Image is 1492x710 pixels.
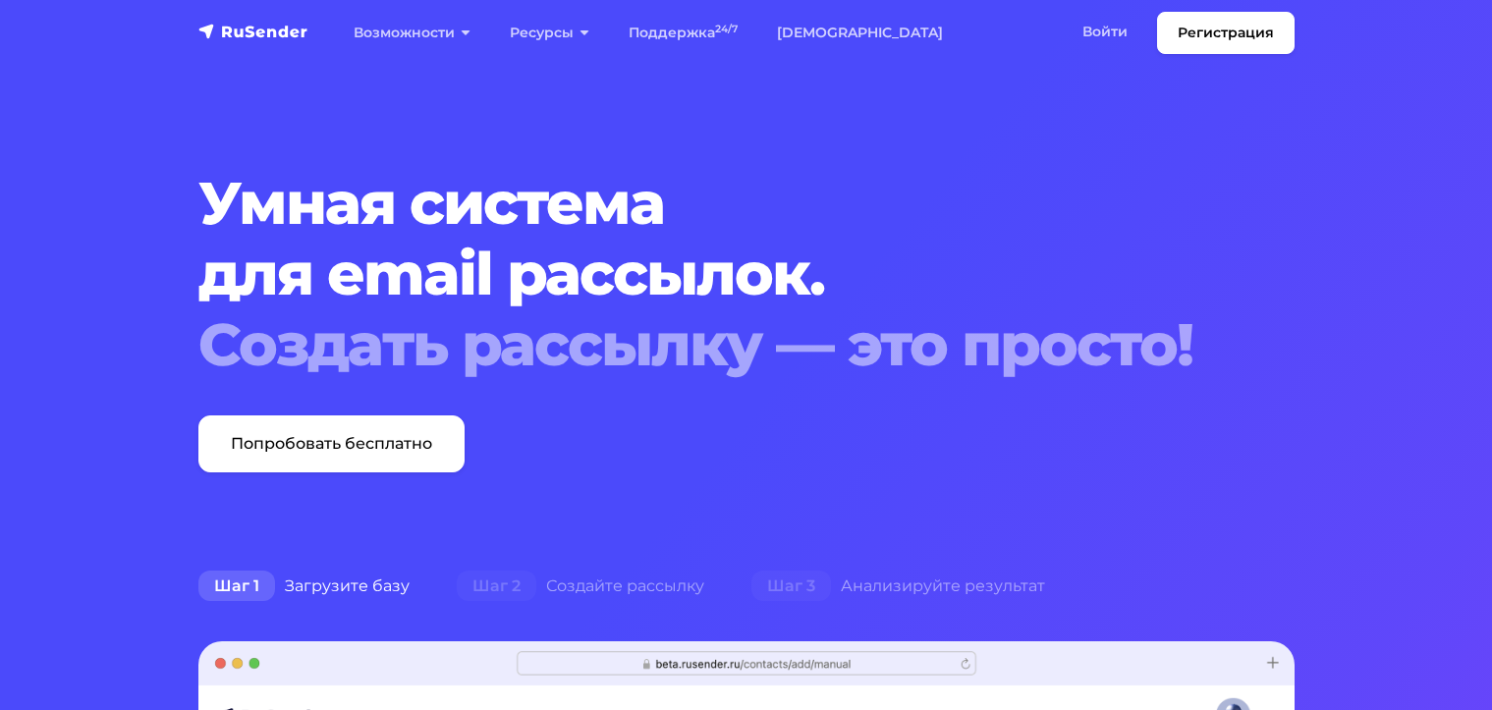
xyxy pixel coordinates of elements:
span: Шаг 1 [198,571,275,602]
a: Поддержка24/7 [609,13,757,53]
a: Попробовать бесплатно [198,415,465,472]
a: Регистрация [1157,12,1295,54]
sup: 24/7 [715,23,738,35]
a: [DEMOGRAPHIC_DATA] [757,13,963,53]
div: Анализируйте результат [728,567,1069,606]
a: Ресурсы [490,13,609,53]
div: Создать рассылку — это просто! [198,309,1201,380]
span: Шаг 3 [751,571,831,602]
img: RuSender [198,22,308,41]
div: Загрузите базу [175,567,433,606]
div: Создайте рассылку [433,567,728,606]
span: Шаг 2 [457,571,536,602]
a: Войти [1063,12,1147,52]
a: Возможности [334,13,490,53]
h1: Умная система для email рассылок. [198,168,1201,380]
